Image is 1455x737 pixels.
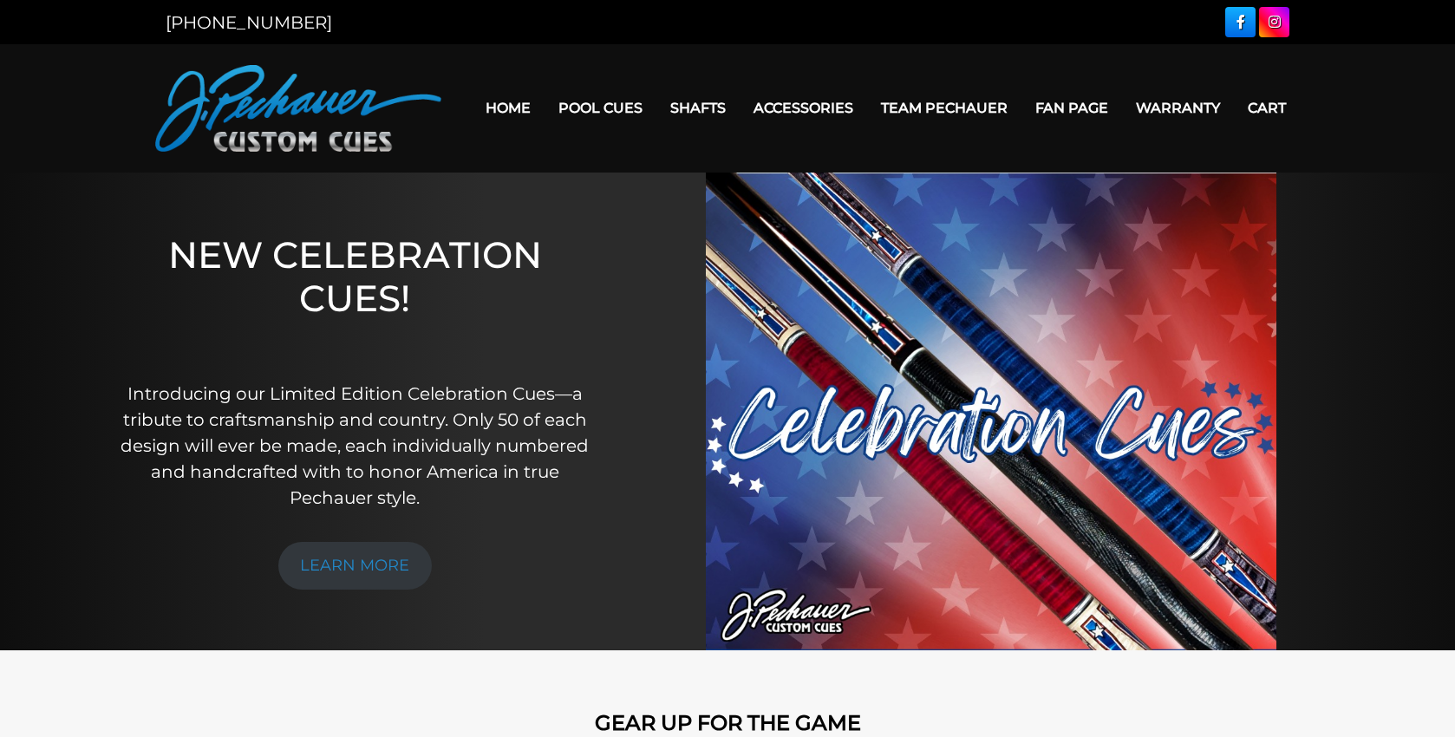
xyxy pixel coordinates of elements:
[118,381,592,511] p: Introducing our Limited Edition Celebration Cues—a tribute to craftsmanship and country. Only 50 ...
[278,542,433,590] a: LEARN MORE
[867,86,1021,130] a: Team Pechauer
[545,86,656,130] a: Pool Cues
[740,86,867,130] a: Accessories
[472,86,545,130] a: Home
[118,233,592,357] h1: NEW CELEBRATION CUES!
[595,710,861,735] strong: GEAR UP FOR THE GAME
[656,86,740,130] a: Shafts
[1122,86,1234,130] a: Warranty
[1234,86,1300,130] a: Cart
[155,65,441,152] img: Pechauer Custom Cues
[1021,86,1122,130] a: Fan Page
[166,12,332,33] a: [PHONE_NUMBER]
